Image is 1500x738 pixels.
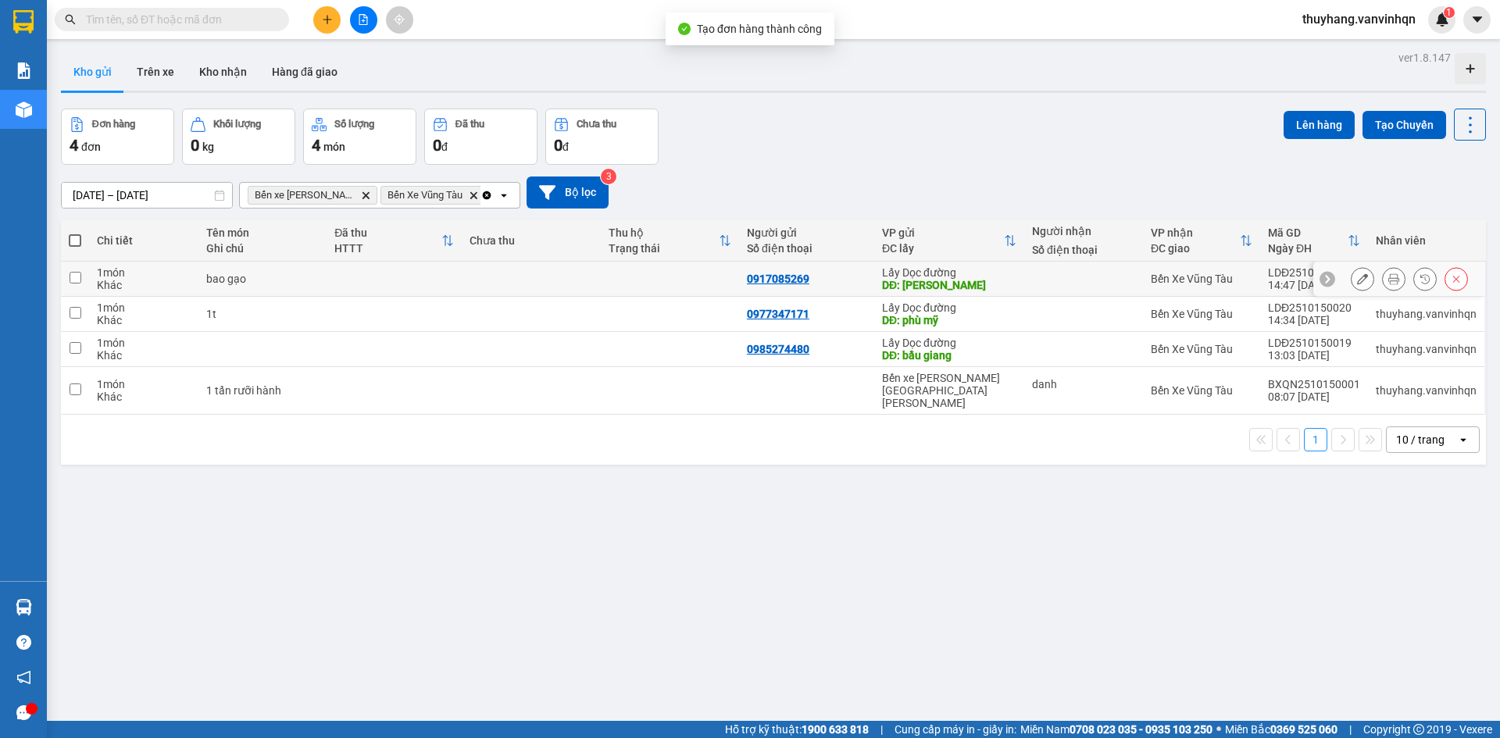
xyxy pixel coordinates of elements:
[1290,9,1428,29] span: thuyhang.vanvinhqn
[747,308,809,320] div: 0977347171
[882,226,1004,239] div: VP gửi
[1143,220,1260,262] th: Toggle SortBy
[259,53,350,91] button: Hàng đã giao
[1151,273,1252,285] div: Bến Xe Vũng Tàu
[562,141,569,153] span: đ
[1151,343,1252,355] div: Bến Xe Vũng Tàu
[1435,12,1449,27] img: icon-new-feature
[62,183,232,208] input: Select a date range.
[124,53,187,91] button: Trên xe
[65,14,76,25] span: search
[424,109,537,165] button: Đã thu0đ
[480,189,493,201] svg: Clear all
[248,186,377,205] span: Bến xe Quảng Ngãi, close by backspace
[394,14,405,25] span: aim
[1351,267,1374,291] div: Sửa đơn hàng
[323,141,345,153] span: món
[7,43,41,116] img: logo
[1376,308,1477,320] div: thuyhang.vanvinhqn
[882,279,1016,291] div: DĐ: pv quán hồng
[97,390,190,403] div: Khác
[70,136,78,155] span: 4
[97,234,190,247] div: Chi tiết
[577,119,616,130] div: Chưa thu
[895,721,1016,738] span: Cung cấp máy in - giấy in:
[97,337,190,349] div: 1 món
[1151,308,1252,320] div: Bến Xe Vũng Tàu
[187,53,259,91] button: Kho nhận
[13,10,34,34] img: logo-vxr
[433,136,441,155] span: 0
[747,343,809,355] div: 0985274480
[334,226,441,239] div: Đã thu
[97,279,190,291] div: Khác
[554,136,562,155] span: 0
[16,635,31,650] span: question-circle
[386,6,413,34] button: aim
[802,723,869,736] strong: 1900 633 818
[882,337,1016,349] div: Lấy Dọc đường
[470,234,592,247] div: Chưa thu
[441,141,448,153] span: đ
[1151,242,1240,255] div: ĐC giao
[213,119,261,130] div: Khối lượng
[334,119,374,130] div: Số lượng
[882,266,1016,279] div: Lấy Dọc đường
[678,23,691,35] span: check-circle
[1268,390,1360,403] div: 08:07 [DATE]
[303,109,416,165] button: Số lượng4món
[527,176,609,209] button: Bộ lọc
[1268,349,1360,362] div: 13:03 [DATE]
[1376,343,1477,355] div: thuyhang.vanvinhqn
[16,102,32,118] img: warehouse-icon
[1376,234,1477,247] div: Nhân viên
[313,6,341,34] button: plus
[747,226,866,239] div: Người gửi
[545,109,659,165] button: Chưa thu0đ
[97,314,190,326] div: Khác
[387,189,462,201] span: Bến Xe Vũng Tàu
[97,378,190,390] div: 1 món
[16,705,31,720] span: message
[97,266,190,279] div: 1 món
[469,191,478,200] svg: Delete
[1349,721,1352,738] span: |
[1446,7,1452,18] span: 1
[182,109,295,165] button: Khối lượng0kg
[202,141,214,153] span: kg
[697,23,822,35] span: Tạo đơn hàng thành công
[601,220,739,262] th: Toggle SortBy
[1151,226,1240,239] div: VP nhận
[882,242,1004,255] div: ĐC lấy
[1457,433,1470,446] svg: open
[361,191,370,200] svg: Delete
[1463,6,1491,34] button: caret-down
[61,53,124,91] button: Kho gửi
[882,314,1016,326] div: DĐ: phù mỹ
[322,14,333,25] span: plus
[61,109,174,165] button: Đơn hàng4đơn
[1304,428,1327,451] button: 1
[327,220,462,262] th: Toggle SortBy
[206,273,320,285] div: bao gạo
[747,242,866,255] div: Số điện thoại
[1470,12,1484,27] span: caret-down
[1070,723,1212,736] strong: 0708 023 035 - 0935 103 250
[1268,226,1348,239] div: Mã GD
[206,226,320,239] div: Tên món
[1151,384,1252,397] div: Bến Xe Vũng Tàu
[358,14,369,25] span: file-add
[1268,279,1360,291] div: 14:47 [DATE]
[334,242,441,255] div: HTTT
[1455,53,1486,84] div: Tạo kho hàng mới
[97,301,190,314] div: 1 món
[498,189,510,201] svg: open
[1260,220,1368,262] th: Toggle SortBy
[206,384,320,397] div: 1 tấn rưỡi hành
[191,136,199,155] span: 0
[880,721,883,738] span: |
[206,242,320,255] div: Ghi chú
[1268,314,1360,326] div: 14:34 [DATE]
[1398,49,1451,66] div: ver 1.8.147
[882,372,1016,409] div: Bến xe [PERSON_NAME][GEOGRAPHIC_DATA][PERSON_NAME]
